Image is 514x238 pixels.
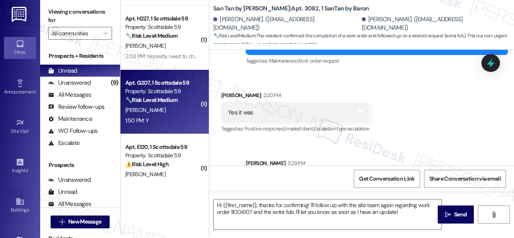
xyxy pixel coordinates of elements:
span: Positive response , [245,125,284,132]
i:  [103,30,108,37]
div: Prospects + Residents [40,52,120,60]
div: Apt. H227, 1 Scottsdale 59 [125,14,200,23]
a: Inbox [4,37,36,59]
span: [PERSON_NAME] [125,42,165,49]
div: Property: Scottsdale 59 [125,151,200,160]
span: Maintenance , [269,57,297,64]
a: Buildings [4,195,36,216]
div: Unread [48,67,77,75]
div: Unread [48,188,77,196]
span: : The resident confirmed the completion of a work order and followed up on a related request (ext... [213,32,514,49]
div: Tagged as: [221,123,369,134]
span: Send [454,210,467,219]
button: Send [438,205,474,224]
button: Get Conversation Link [354,170,420,188]
div: Property: Scottsdale 59 [125,23,200,31]
span: • [29,127,30,133]
label: Viewing conversations for [48,6,112,27]
div: 1:50 PM: Y [125,117,149,124]
div: Review follow-ups [48,103,104,111]
strong: 🔧 Risk Level: Medium [125,32,177,39]
div: Apt. G207, 1 Scottsdale 59 [125,79,200,87]
span: Get Conversation Link [359,175,414,183]
div: Property: Scottsdale 59 [125,87,200,96]
div: Escalate [48,139,80,147]
button: Share Conversation via email [424,170,506,188]
div: [PERSON_NAME] [221,91,369,102]
strong: 🔧 Risk Level: Medium [213,33,256,39]
span: • [36,88,37,94]
span: Work order request [297,57,339,64]
div: [PERSON_NAME]. ([EMAIL_ADDRESS][DOMAIN_NAME]) [213,15,360,33]
div: [PERSON_NAME]. ([EMAIL_ADDRESS][DOMAIN_NAME]) [362,15,508,33]
div: All Messages [48,200,91,208]
span: [PERSON_NAME] [125,106,165,114]
input: All communities [52,27,99,40]
div: Yes it was [228,108,253,117]
span: Emailed client , [284,125,314,132]
span: [PERSON_NAME] [125,171,165,178]
strong: 🔧 Risk Level: Medium [125,96,177,104]
div: Tagged as: [246,55,508,67]
i:  [445,212,451,218]
strong: ⚠️ Risk Level: High [125,161,169,168]
span: Escalation type escalation [314,125,369,132]
div: Maintenance [48,115,92,123]
a: Insights • [4,155,36,177]
button: New Message [51,216,110,228]
div: 2:20 PM [261,91,281,100]
div: Apt. E120, 1 Scottsdale 59 [125,143,200,151]
span: New Message [68,218,101,226]
span: • [28,167,29,172]
i:  [491,212,497,218]
div: [PERSON_NAME] [246,159,508,170]
div: Unanswered [48,176,91,184]
div: (9) [109,77,120,89]
div: Prospects [40,161,120,169]
div: Unanswered [48,79,91,87]
i:  [59,219,65,225]
div: 2:03 PM: Honestly need to check my disposal I will let you know, thanks [125,53,291,60]
a: Site Visit • [4,116,36,138]
div: All Messages [48,91,91,99]
span: Share Conversation via email [429,175,501,183]
b: San Tan by [PERSON_NAME]: Apt. 3082, 1 SanTan by Baron [213,4,369,13]
div: WO Follow-ups [48,127,98,135]
div: 3:29 PM [286,159,305,167]
textarea: Hi {{first_name}}, thanks for confirming! I'll follow up with the site team again regarding work ... [214,199,441,230]
img: ResiDesk Logo [12,7,28,22]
